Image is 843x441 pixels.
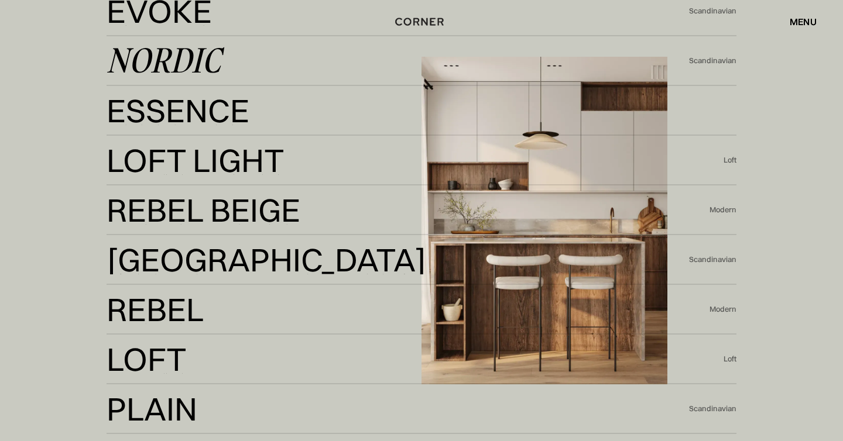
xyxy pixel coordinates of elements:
[107,47,221,75] div: Nordic
[388,14,454,29] a: home
[710,304,736,315] div: Modern
[724,155,736,166] div: Loft
[107,273,407,301] div: [GEOGRAPHIC_DATA]
[107,124,229,152] div: Essence
[107,223,284,251] div: Rebel Beige
[689,56,736,66] div: Scandinavian
[724,354,736,364] div: Loft
[107,323,194,351] div: Rebel
[107,97,249,125] div: Essence
[107,174,273,202] div: Loft Light
[107,97,736,125] a: EssenceEssence
[107,395,197,423] div: Plain
[107,295,710,324] a: RebelRebel
[689,254,736,265] div: Scandinavian
[107,345,724,374] a: LoftLoft
[710,205,736,215] div: Modern
[107,395,689,423] a: PlainPlain
[107,146,724,175] a: Loft LightLoft Light
[107,295,204,323] div: Rebel
[107,246,689,274] a: [GEOGRAPHIC_DATA][GEOGRAPHIC_DATA]
[107,345,187,373] div: Loft
[107,196,300,224] div: Rebel Beige
[107,146,285,174] div: Loft Light
[790,17,817,26] div: menu
[778,12,817,32] div: menu
[107,47,689,75] a: Nordic
[107,246,427,274] div: [GEOGRAPHIC_DATA]
[107,196,710,225] a: Rebel BeigeRebel Beige
[107,373,177,401] div: Loft
[689,404,736,414] div: Scandinavian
